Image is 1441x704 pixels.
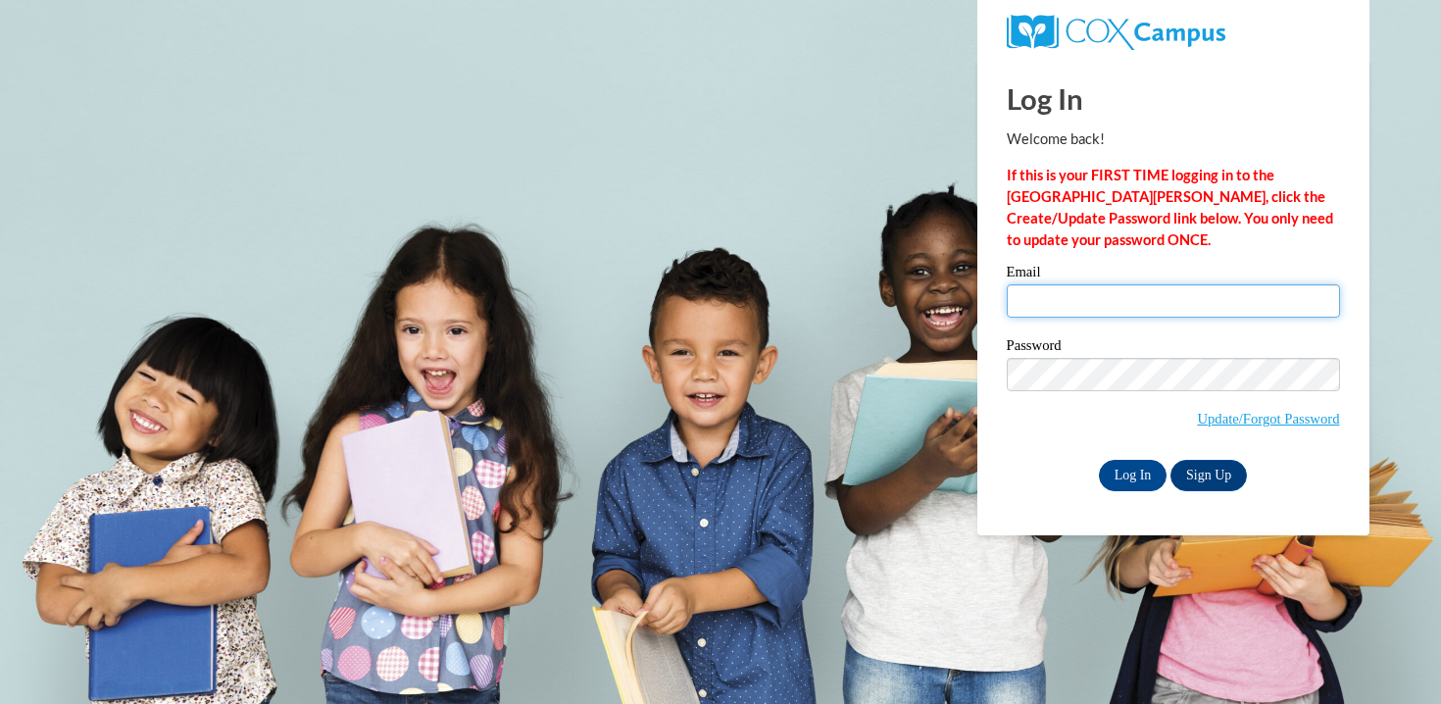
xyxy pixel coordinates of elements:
[1007,78,1340,119] h1: Log In
[1197,411,1339,427] a: Update/Forgot Password
[1007,128,1340,150] p: Welcome back!
[1007,265,1340,284] label: Email
[1170,460,1247,491] a: Sign Up
[1007,23,1225,39] a: COX Campus
[1007,338,1340,358] label: Password
[1007,15,1225,50] img: COX Campus
[1007,167,1333,248] strong: If this is your FIRST TIME logging in to the [GEOGRAPHIC_DATA][PERSON_NAME], click the Create/Upd...
[1099,460,1168,491] input: Log In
